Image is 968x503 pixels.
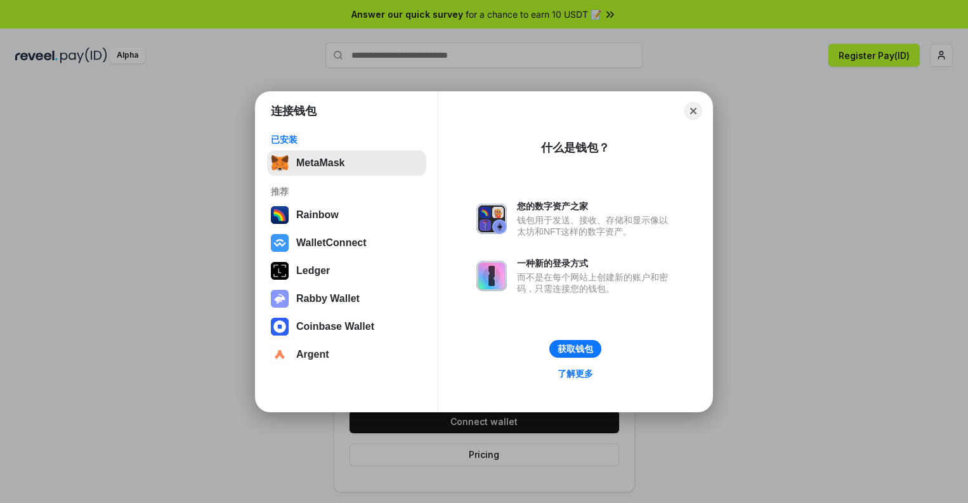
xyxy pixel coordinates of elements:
button: Ledger [267,258,426,284]
img: svg+xml,%3Csvg%20xmlns%3D%22http%3A%2F%2Fwww.w3.org%2F2000%2Fsvg%22%20width%3D%2228%22%20height%3... [271,262,289,280]
img: svg+xml,%3Csvg%20width%3D%2228%22%20height%3D%2228%22%20viewBox%3D%220%200%2028%2028%22%20fill%3D... [271,346,289,363]
img: svg+xml,%3Csvg%20xmlns%3D%22http%3A%2F%2Fwww.w3.org%2F2000%2Fsvg%22%20fill%3D%22none%22%20viewBox... [476,261,507,291]
div: 什么是钱包？ [541,140,610,155]
img: svg+xml,%3Csvg%20fill%3D%22none%22%20height%3D%2233%22%20viewBox%3D%220%200%2035%2033%22%20width%... [271,154,289,172]
div: Rabby Wallet [296,293,360,304]
div: MetaMask [296,157,344,169]
div: 获取钱包 [558,343,593,355]
button: Rainbow [267,202,426,228]
div: Argent [296,349,329,360]
button: 获取钱包 [549,340,601,358]
img: svg+xml,%3Csvg%20xmlns%3D%22http%3A%2F%2Fwww.w3.org%2F2000%2Fsvg%22%20fill%3D%22none%22%20viewBox... [476,204,507,234]
h1: 连接钱包 [271,103,317,119]
div: 而不是在每个网站上创建新的账户和密码，只需连接您的钱包。 [517,271,674,294]
img: svg+xml,%3Csvg%20width%3D%2228%22%20height%3D%2228%22%20viewBox%3D%220%200%2028%2028%22%20fill%3D... [271,234,289,252]
div: 推荐 [271,186,422,197]
div: 钱包用于发送、接收、存储和显示像以太坊和NFT这样的数字资产。 [517,214,674,237]
img: svg+xml,%3Csvg%20xmlns%3D%22http%3A%2F%2Fwww.w3.org%2F2000%2Fsvg%22%20fill%3D%22none%22%20viewBox... [271,290,289,308]
div: Coinbase Wallet [296,321,374,332]
button: MetaMask [267,150,426,176]
img: svg+xml,%3Csvg%20width%3D%22120%22%20height%3D%22120%22%20viewBox%3D%220%200%20120%20120%22%20fil... [271,206,289,224]
div: 了解更多 [558,368,593,379]
div: 一种新的登录方式 [517,258,674,269]
button: Argent [267,342,426,367]
div: 您的数字资产之家 [517,200,674,212]
button: Coinbase Wallet [267,314,426,339]
div: WalletConnect [296,237,367,249]
div: Rainbow [296,209,339,221]
img: svg+xml,%3Csvg%20width%3D%2228%22%20height%3D%2228%22%20viewBox%3D%220%200%2028%2028%22%20fill%3D... [271,318,289,336]
div: 已安装 [271,134,422,145]
button: Rabby Wallet [267,286,426,311]
a: 了解更多 [550,365,601,382]
div: Ledger [296,265,330,277]
button: WalletConnect [267,230,426,256]
button: Close [684,102,702,120]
